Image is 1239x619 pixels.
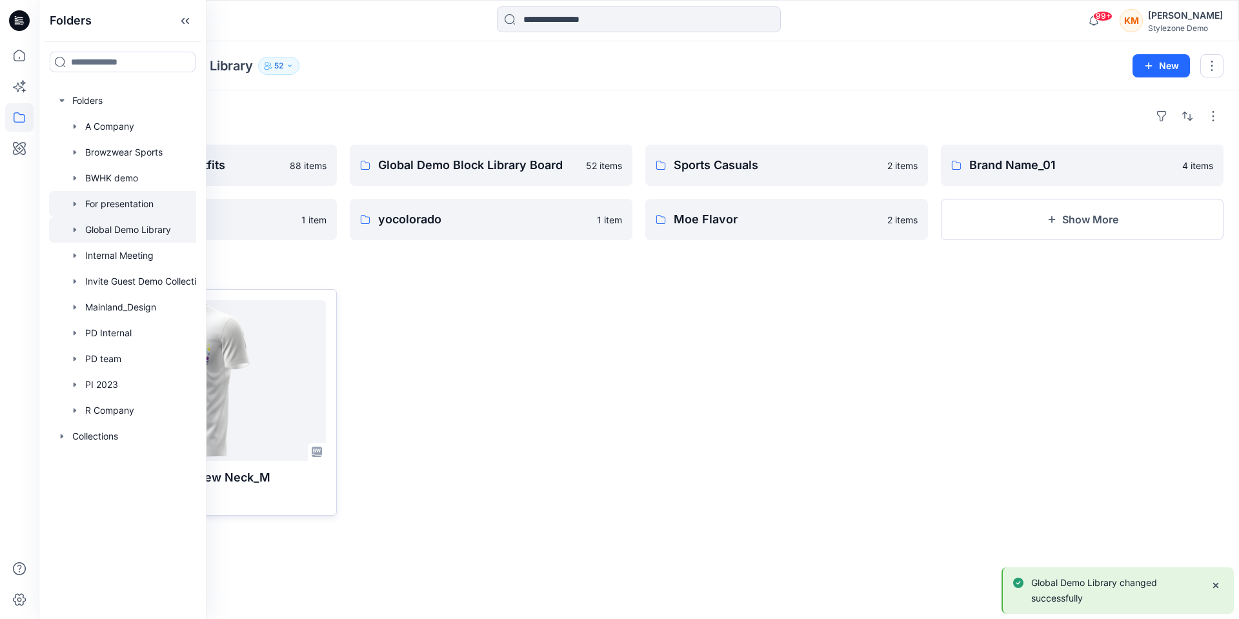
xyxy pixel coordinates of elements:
[274,59,283,73] p: 52
[941,199,1224,240] button: Show More
[1133,54,1190,77] button: New
[258,57,299,75] button: 52
[996,562,1239,619] div: Notifications-bottom-right
[597,213,622,227] p: 1 item
[969,156,1174,174] p: Brand Name_01
[645,199,928,240] a: Moe Flavor2 items
[1148,23,1223,33] div: Stylezone Demo
[586,159,622,172] p: 52 items
[645,145,928,186] a: Sports Casuals2 items
[1120,9,1143,32] div: KM
[1148,8,1223,23] div: [PERSON_NAME]
[1182,159,1213,172] p: 4 items
[674,210,880,228] p: Moe Flavor
[1093,11,1113,21] span: 99+
[378,210,589,228] p: yocolorado
[941,145,1224,186] a: Brand Name_014 items
[674,156,880,174] p: Sports Casuals
[887,213,918,227] p: 2 items
[1031,575,1200,606] p: Global Demo Library changed successfully
[887,159,918,172] p: 2 items
[290,159,327,172] p: 88 items
[301,213,327,227] p: 1 item
[54,261,1224,276] h4: Styles
[350,199,632,240] a: yocolorado1 item
[350,145,632,186] a: Global Demo Block Library Board52 items
[378,156,578,174] p: Global Demo Block Library Board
